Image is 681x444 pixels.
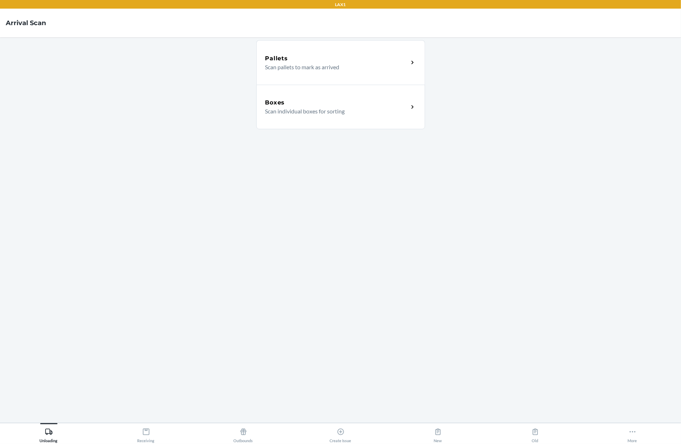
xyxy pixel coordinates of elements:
[265,107,403,116] p: Scan individual boxes for sorting
[330,425,351,443] div: Create Issue
[531,425,539,443] div: Old
[292,423,389,443] button: Create Issue
[628,425,637,443] div: More
[256,85,425,129] a: BoxesScan individual boxes for sorting
[265,63,403,71] p: Scan pallets to mark as arrived
[584,423,681,443] button: More
[234,425,253,443] div: Outbounds
[389,423,486,443] button: New
[40,425,58,443] div: Unloading
[335,1,346,8] p: LAX1
[137,425,155,443] div: Receiving
[265,98,285,107] h5: Boxes
[97,423,195,443] button: Receiving
[256,40,425,85] a: PalletsScan pallets to mark as arrived
[6,18,46,28] h4: Arrival Scan
[434,425,442,443] div: New
[486,423,584,443] button: Old
[195,423,292,443] button: Outbounds
[265,54,288,63] h5: Pallets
